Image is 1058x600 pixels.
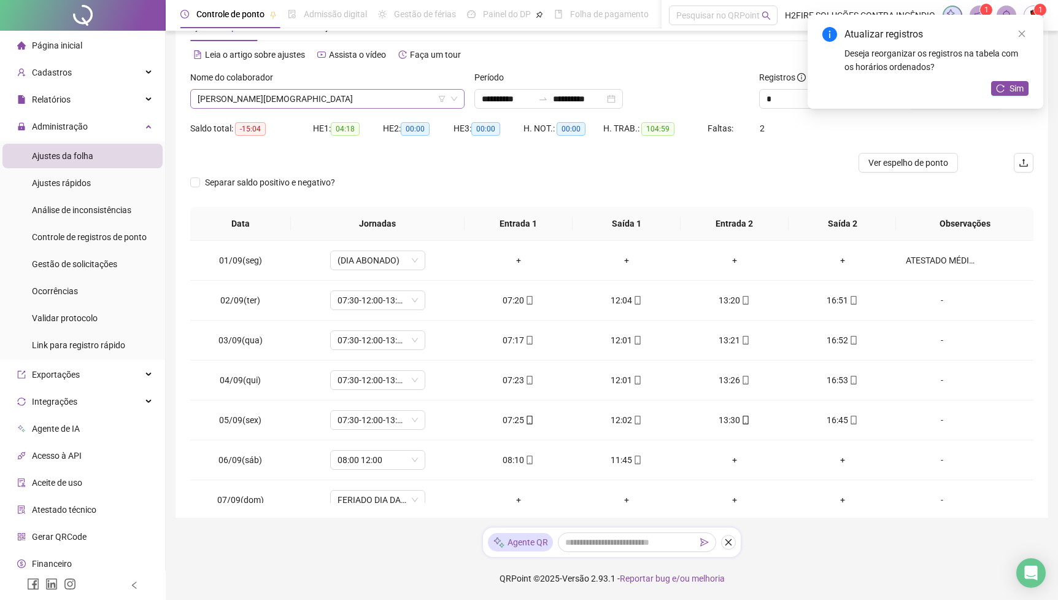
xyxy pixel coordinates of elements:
[401,122,430,136] span: 00:00
[394,9,456,19] span: Gestão de férias
[32,397,77,407] span: Integrações
[32,505,96,515] span: Atestado técnico
[166,557,1058,600] footer: QRPoint © 2025 - 2.93.1 -
[896,207,1033,241] th: Observações
[906,217,1024,230] span: Observações
[32,424,80,434] span: Agente de IA
[797,73,806,82] span: info-circle
[474,333,563,347] div: 07:17
[582,413,671,427] div: 12:02
[338,371,418,389] span: 07:30-12:00-13:30-17:00
[700,538,709,547] span: send
[582,333,671,347] div: 12:01
[474,294,563,307] div: 07:20
[538,94,548,104] span: to
[848,376,858,384] span: mobile
[1024,6,1043,25] img: 69477
[582,294,671,307] div: 12:04
[582,453,671,467] div: 11:45
[632,336,642,345] span: mobile
[32,232,147,242] span: Controle de registros de ponto
[483,9,531,19] span: Painel do DP
[17,532,26,541] span: qrcode
[471,122,500,136] span: 00:00
[198,90,457,108] span: ALINNY BATISTA EVANGELISTA
[383,122,453,136] div: HE 2:
[1015,27,1029,41] a: Close
[45,578,58,590] span: linkedin
[17,559,26,568] span: dollar
[582,493,671,507] div: +
[740,296,750,305] span: mobile
[313,122,383,136] div: HE 1:
[218,335,263,345] span: 03/09(qua)
[785,9,935,22] span: H2FIRE SOLUÇÕES CONTRA INCÊNDIO
[906,333,978,347] div: -
[868,156,948,169] span: Ver espelho de ponto
[554,10,563,18] span: book
[974,10,985,21] span: notification
[450,95,458,103] span: down
[218,455,262,465] span: 06/09(sáb)
[848,416,858,424] span: mobile
[1010,82,1024,95] span: Sim
[536,11,543,18] span: pushpin
[844,27,1029,42] div: Atualizar registros
[524,416,534,424] span: mobile
[1034,4,1046,16] sup: Atualize o seu contato no menu Meus Dados
[906,373,978,387] div: -
[632,456,642,464] span: mobile
[690,453,779,467] div: +
[906,294,978,307] div: -
[570,9,649,19] span: Folha de pagamento
[524,336,534,345] span: mobile
[17,478,26,487] span: audit
[690,413,779,427] div: 13:30
[410,50,461,60] span: Faça um tour
[32,340,125,350] span: Link para registro rápido
[524,296,534,305] span: mobile
[205,50,305,60] span: Leia o artigo sobre ajustes
[220,375,261,385] span: 04/09(qui)
[378,10,387,18] span: sun
[220,295,260,305] span: 02/09(ter)
[759,71,806,84] span: Registros
[557,122,585,136] span: 00:00
[762,11,771,20] span: search
[17,68,26,77] span: user-add
[474,493,563,507] div: +
[740,336,750,345] span: mobile
[235,122,266,136] span: -15:04
[32,559,72,569] span: Financeiro
[331,122,360,136] span: 04:18
[488,533,553,551] div: Agente QR
[523,122,603,136] div: H. NOT.:
[180,10,189,18] span: clock-circle
[32,122,88,131] span: Administração
[844,47,1029,74] div: Deseja reorganizar os registros na tabela com os horários ordenados?
[632,416,642,424] span: mobile
[582,254,671,267] div: +
[620,574,725,583] span: Reportar bug e/ou melhoria
[798,493,887,507] div: +
[438,95,446,103] span: filter
[269,11,277,18] span: pushpin
[906,413,978,427] div: -
[64,578,76,590] span: instagram
[32,451,82,461] span: Acesso à API
[200,176,340,189] span: Separar saldo positivo e negativo?
[32,178,91,188] span: Ajustes rápidos
[991,81,1029,96] button: Sim
[32,41,82,50] span: Página inicial
[17,122,26,131] span: lock
[474,71,512,84] label: Período
[740,376,750,384] span: mobile
[338,291,418,310] span: 07:30-12:00-13:30-17:00
[32,151,93,161] span: Ajustes da folha
[681,207,789,241] th: Entrada 2
[32,370,80,380] span: Exportações
[690,333,779,347] div: 13:21
[984,6,989,14] span: 1
[32,68,72,77] span: Cadastros
[338,411,418,429] span: 07:30-12:00-13:30-17:00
